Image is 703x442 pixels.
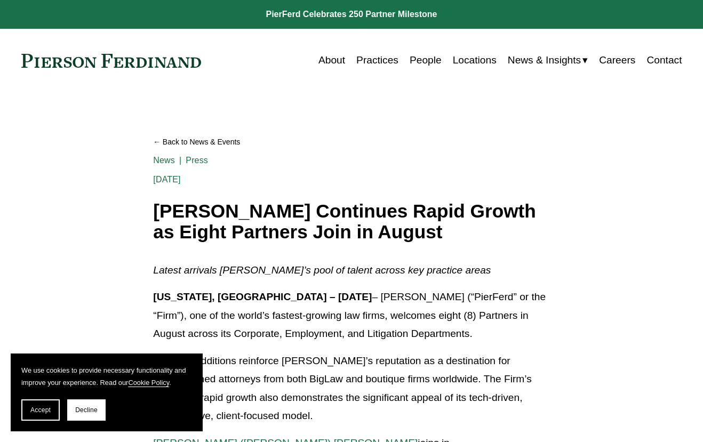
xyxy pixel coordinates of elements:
[153,156,175,165] a: News
[21,399,60,421] button: Accept
[153,264,491,276] em: Latest arrivals [PERSON_NAME]’s pool of talent across key practice areas
[67,399,106,421] button: Decline
[128,379,169,387] a: Cookie Policy
[153,352,549,425] p: The new additions reinforce [PERSON_NAME]’s reputation as a destination for accomplished attorney...
[186,156,208,165] a: Press
[153,201,549,242] h1: [PERSON_NAME] Continues Rapid Growth as Eight Partners Join in August
[599,50,635,70] a: Careers
[75,406,98,414] span: Decline
[153,175,180,184] span: [DATE]
[646,50,682,70] a: Contact
[356,50,398,70] a: Practices
[153,133,549,151] a: Back to News & Events
[453,50,497,70] a: Locations
[21,364,192,389] p: We use cookies to provide necessary functionality and improve your experience. Read our .
[508,51,581,70] span: News & Insights
[30,406,51,414] span: Accept
[11,353,203,431] section: Cookie banner
[153,291,372,302] strong: [US_STATE], [GEOGRAPHIC_DATA] – [DATE]
[410,50,442,70] a: People
[318,50,345,70] a: About
[508,50,588,70] a: folder dropdown
[153,288,549,343] p: – [PERSON_NAME] (“PierFerd” or the “Firm”), one of the world’s fastest-growing law firms, welcome...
